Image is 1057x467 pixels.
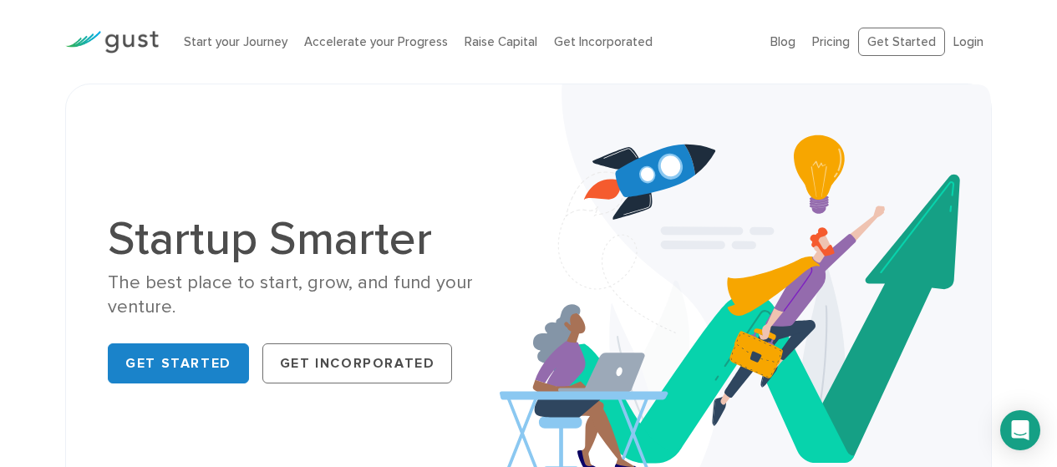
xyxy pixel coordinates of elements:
[108,216,516,262] h1: Startup Smarter
[262,343,453,383] a: Get Incorporated
[465,34,537,49] a: Raise Capital
[858,28,945,57] a: Get Started
[108,343,249,383] a: Get Started
[770,34,795,49] a: Blog
[304,34,448,49] a: Accelerate your Progress
[812,34,850,49] a: Pricing
[184,34,287,49] a: Start your Journey
[953,34,983,49] a: Login
[108,271,516,320] div: The best place to start, grow, and fund your venture.
[1000,410,1040,450] div: Open Intercom Messenger
[554,34,653,49] a: Get Incorporated
[65,31,159,53] img: Gust Logo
